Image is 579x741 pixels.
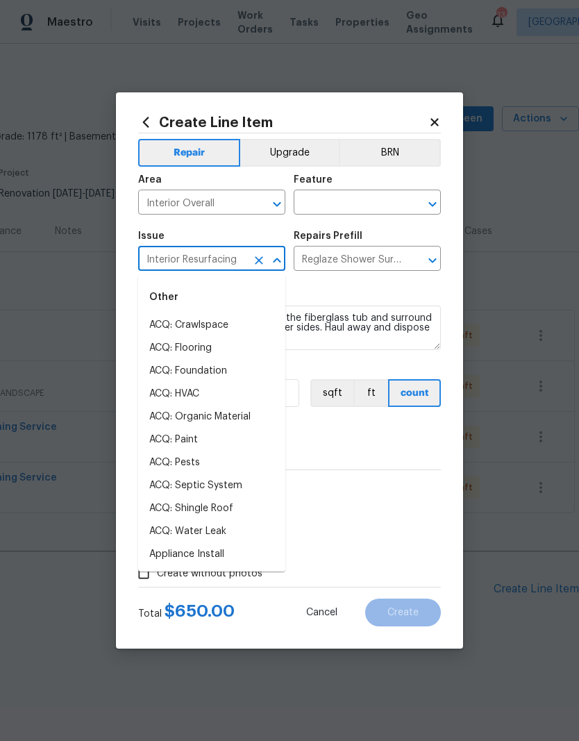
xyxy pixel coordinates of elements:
button: Cancel [284,599,360,626]
button: sqft [310,379,353,407]
li: ACQ: Foundation [138,360,285,383]
button: Open [267,194,287,214]
li: ACQ: Organic Material [138,406,285,428]
li: Appliances [138,566,285,589]
li: ACQ: Septic System [138,474,285,497]
li: ACQ: Paint [138,428,285,451]
button: Create [365,599,441,626]
button: ft [353,379,388,407]
button: BRN [339,139,441,167]
li: Appliance Install [138,543,285,566]
div: Other [138,281,285,314]
h5: Area [138,175,162,185]
li: ACQ: Shingle Roof [138,497,285,520]
span: Cancel [306,608,337,618]
button: Close [267,251,287,270]
h5: Feature [294,175,333,185]
li: ACQ: Flooring [138,337,285,360]
h5: Repairs Prefill [294,231,362,241]
li: ACQ: Pests [138,451,285,474]
h2: Create Line Item [138,115,428,130]
div: Total [138,604,235,621]
button: Upgrade [240,139,339,167]
li: ACQ: Water Leak [138,520,285,543]
button: Open [423,194,442,214]
li: ACQ: HVAC [138,383,285,406]
button: count [388,379,441,407]
span: Create [387,608,419,618]
button: Clear [249,251,269,270]
span: $ 650.00 [165,603,235,619]
li: ACQ: Crawlspace [138,314,285,337]
button: Repair [138,139,240,167]
h5: Issue [138,231,165,241]
textarea: Prep, mask, clean and reglaze the fiberglass tub and surround (white) both on the in and outer si... [138,306,441,350]
button: Open [423,251,442,270]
